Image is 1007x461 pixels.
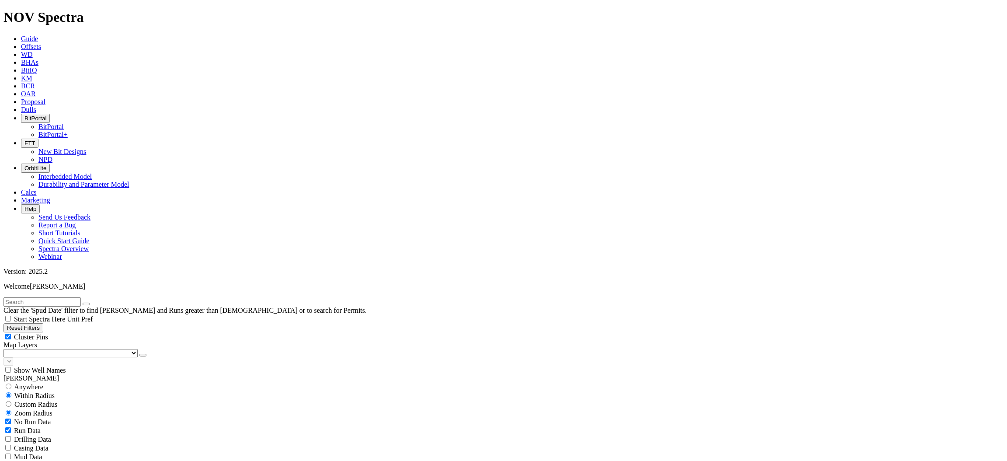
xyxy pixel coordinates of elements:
div: [PERSON_NAME] [3,374,1004,382]
a: BitIQ [21,66,37,74]
a: Send Us Feedback [38,213,90,221]
a: Durability and Parameter Model [38,181,129,188]
a: Guide [21,35,38,42]
a: KM [21,74,32,82]
a: Dulls [21,106,36,113]
span: [PERSON_NAME] [30,283,85,290]
a: Calcs [21,189,37,196]
span: Unit Pref [67,315,93,323]
button: Help [21,204,40,213]
span: Custom Radius [14,401,57,408]
span: Help [24,206,36,212]
div: Version: 2025.2 [3,268,1004,276]
a: WD [21,51,33,58]
p: Welcome [3,283,1004,290]
span: Clear the 'Spud Date' filter to find [PERSON_NAME] and Runs greater than [DEMOGRAPHIC_DATA] or to... [3,307,367,314]
a: Offsets [21,43,41,50]
span: Map Layers [3,341,37,349]
a: Short Tutorials [38,229,80,237]
button: BitPortal [21,114,50,123]
a: Proposal [21,98,45,105]
span: OrbitLite [24,165,46,171]
input: Search [3,297,81,307]
a: Quick Start Guide [38,237,89,244]
a: Webinar [38,253,62,260]
a: Report a Bug [38,221,76,229]
span: No Run Data [14,418,51,426]
span: Cluster Pins [14,333,48,341]
span: Drilling Data [14,436,51,443]
span: Start Spectra Here [14,315,65,323]
a: BitPortal [38,123,64,130]
a: New Bit Designs [38,148,86,155]
span: Run Data [14,427,41,434]
span: Mud Data [14,453,42,461]
button: Reset Filters [3,323,43,332]
h1: NOV Spectra [3,9,1004,25]
span: BitPortal [24,115,46,122]
a: BCR [21,82,35,90]
span: Within Radius [14,392,55,399]
button: FTT [21,139,38,148]
a: Spectra Overview [38,245,89,252]
a: OAR [21,90,36,98]
a: BitPortal+ [38,131,68,138]
span: Casing Data [14,444,49,452]
span: Anywhere [14,383,43,391]
span: Show Well Names [14,367,66,374]
button: OrbitLite [21,164,50,173]
a: NPD [38,156,52,163]
a: Marketing [21,196,50,204]
a: BHAs [21,59,38,66]
a: Interbedded Model [38,173,92,180]
span: Zoom Radius [14,409,52,417]
span: FTT [24,140,35,147]
input: Start Spectra Here [5,316,11,321]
